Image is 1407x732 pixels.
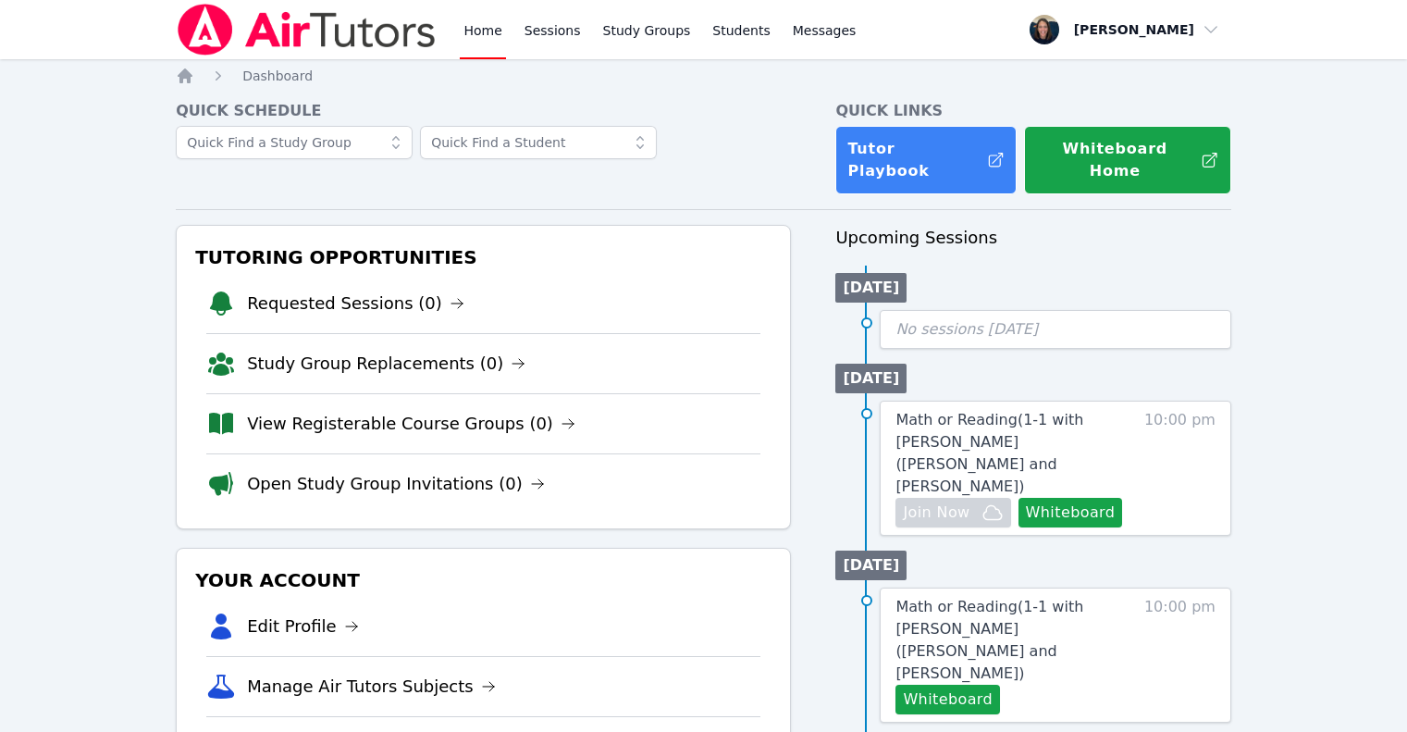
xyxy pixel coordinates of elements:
button: Join Now [895,498,1010,527]
span: Dashboard [242,68,313,83]
nav: Breadcrumb [176,67,1231,85]
a: View Registerable Course Groups (0) [247,411,575,437]
h3: Your Account [191,564,775,597]
h3: Upcoming Sessions [835,225,1231,251]
a: Tutor Playbook [835,126,1017,194]
a: Requested Sessions (0) [247,291,464,316]
h4: Quick Schedule [176,100,791,122]
span: No sessions [DATE] [895,320,1038,338]
button: Whiteboard [895,685,1000,714]
a: Open Study Group Invitations (0) [247,471,545,497]
h3: Tutoring Opportunities [191,241,775,274]
a: Manage Air Tutors Subjects [247,674,496,700]
button: Whiteboard Home [1024,126,1231,194]
span: 10:00 pm [1144,409,1216,527]
input: Quick Find a Student [420,126,657,159]
span: 10:00 pm [1144,596,1216,714]
li: [DATE] [835,364,907,393]
span: Math or Reading ( 1-1 with [PERSON_NAME] ([PERSON_NAME] and [PERSON_NAME] ) [895,598,1083,682]
a: Math or Reading(1-1 with [PERSON_NAME] ([PERSON_NAME] and [PERSON_NAME]) [895,409,1135,498]
span: Messages [793,21,857,40]
img: Air Tutors [176,4,438,56]
li: [DATE] [835,551,907,580]
a: Dashboard [242,67,313,85]
button: Whiteboard [1018,498,1123,527]
h4: Quick Links [835,100,1231,122]
a: Study Group Replacements (0) [247,351,525,377]
span: Math or Reading ( 1-1 with [PERSON_NAME] ([PERSON_NAME] and [PERSON_NAME] ) [895,411,1083,495]
li: [DATE] [835,273,907,303]
span: Join Now [903,502,969,524]
input: Quick Find a Study Group [176,126,413,159]
a: Edit Profile [247,614,359,639]
a: Math or Reading(1-1 with [PERSON_NAME] ([PERSON_NAME] and [PERSON_NAME]) [895,596,1135,685]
